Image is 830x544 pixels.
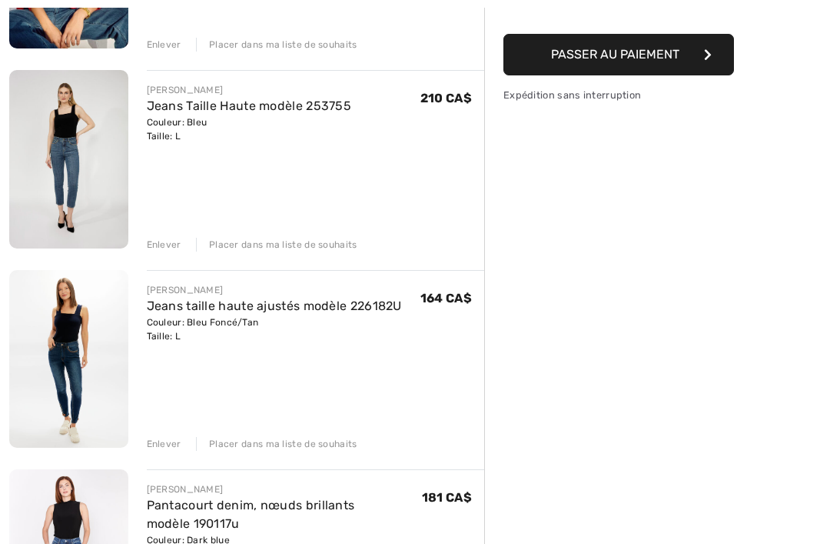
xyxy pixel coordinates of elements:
[147,498,355,531] a: Pantacourt denim, nœuds brillants modèle 190117u
[196,238,357,252] div: Placer dans ma liste de souhaits
[147,299,402,313] a: Jeans taille haute ajustés modèle 226182U
[147,83,352,97] div: [PERSON_NAME]
[147,98,352,113] a: Jeans Taille Haute modèle 253755
[503,88,734,102] div: Expédition sans interruption
[503,34,734,75] button: Passer au paiement
[196,38,357,52] div: Placer dans ma liste de souhaits
[420,91,472,105] span: 210 CA$
[147,238,181,252] div: Enlever
[9,70,128,249] img: Jeans Taille Haute modèle 253755
[420,291,472,305] span: 164 CA$
[551,47,679,62] span: Passer au paiement
[147,283,402,297] div: [PERSON_NAME]
[147,38,181,52] div: Enlever
[147,482,422,496] div: [PERSON_NAME]
[147,115,352,143] div: Couleur: Bleu Taille: L
[422,490,472,505] span: 181 CA$
[196,437,357,451] div: Placer dans ma liste de souhaits
[9,270,128,449] img: Jeans taille haute ajustés modèle 226182U
[147,315,402,343] div: Couleur: Bleu Foncé/Tan Taille: L
[147,437,181,451] div: Enlever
